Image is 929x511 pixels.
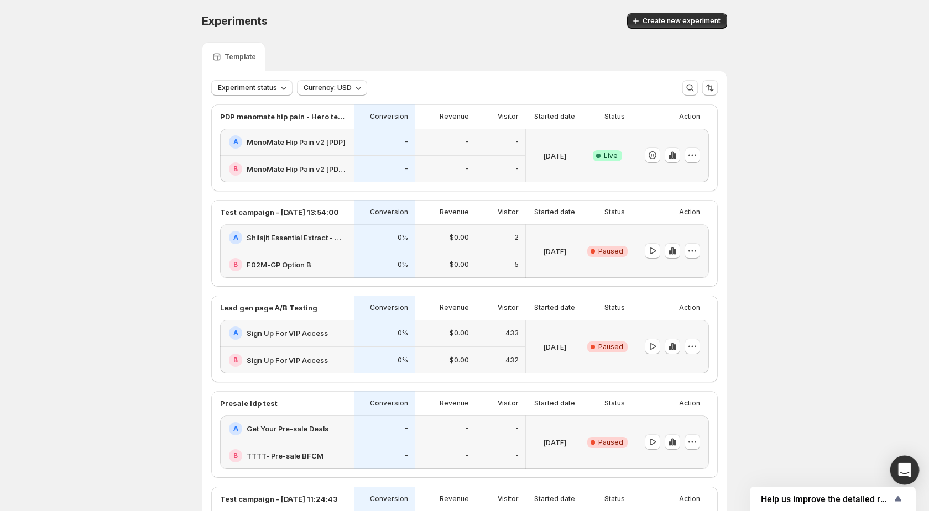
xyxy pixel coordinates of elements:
p: $0.00 [450,233,469,242]
p: Conversion [370,208,408,217]
h2: A [233,424,238,433]
p: Action [679,112,700,121]
p: - [515,165,519,173]
p: Revenue [440,112,469,121]
p: Status [604,112,625,121]
p: Revenue [440,303,469,312]
span: Paused [598,438,623,447]
span: Paused [598,247,623,256]
h2: A [233,329,238,338]
p: $0.00 [450,356,469,365]
p: Template [225,52,256,61]
p: 432 [505,356,519,365]
p: 2 [514,233,519,242]
span: Live [604,151,618,160]
p: Started date [534,399,575,408]
h2: A [233,138,238,146]
p: Status [604,303,625,312]
h2: A [233,233,238,242]
p: Started date [534,494,575,503]
h2: F02M-GP Option B [247,259,311,270]
p: [DATE] [543,246,566,257]
span: Currency: USD [304,83,352,92]
span: Experiments [202,14,268,28]
p: - [405,165,408,173]
p: Conversion [370,494,408,503]
p: 0% [398,329,408,338]
h2: TTTT- Pre-sale BFCM [247,450,323,461]
p: 0% [398,260,408,269]
p: - [466,451,469,460]
h2: Sign Up For VIP Access [247,355,328,366]
p: Status [604,494,625,503]
p: 0% [398,356,408,365]
p: Revenue [440,399,469,408]
p: Visitor [498,112,519,121]
h2: MenoMate Hip Pain v2 [PDP]-verB [247,164,347,175]
p: [DATE] [543,437,566,448]
button: Show survey - Help us improve the detailed report for A/B campaigns [761,492,905,505]
p: Conversion [370,303,408,312]
p: Started date [534,208,575,217]
p: Test campaign - [DATE] 13:54:00 [220,207,338,218]
p: $0.00 [450,260,469,269]
button: Experiment status [211,80,293,96]
p: 5 [514,260,519,269]
p: Started date [534,112,575,121]
p: Visitor [498,303,519,312]
p: Visitor [498,208,519,217]
span: Help us improve the detailed report for A/B campaigns [761,494,891,504]
button: Currency: USD [297,80,367,96]
p: Visitor [498,494,519,503]
h2: B [233,260,238,269]
p: Conversion [370,399,408,408]
h2: MenoMate Hip Pain v2 [PDP] [247,136,346,147]
p: 0% [398,233,408,242]
p: - [466,424,469,433]
p: Conversion [370,112,408,121]
p: PDP menomate hip pain - Hero test - New Copy + image [220,111,347,122]
p: Action [679,494,700,503]
p: - [515,424,519,433]
p: [DATE] [543,150,566,161]
p: [DATE] [543,341,566,352]
p: Action [679,399,700,408]
h2: Get Your Pre-sale Deals [247,423,328,434]
button: Sort the results [702,80,718,96]
p: - [405,424,408,433]
p: - [515,451,519,460]
p: Presale ldp test [220,398,278,409]
p: Revenue [440,208,469,217]
h2: B [233,451,238,460]
h2: B [233,165,238,173]
p: Revenue [440,494,469,503]
p: Visitor [498,399,519,408]
h2: B [233,356,238,365]
p: Action [679,208,700,217]
p: Action [679,303,700,312]
span: Paused [598,343,623,351]
p: Started date [534,303,575,312]
p: Status [604,399,625,408]
h2: Sign Up For VIP Access [247,328,328,339]
span: Create new experiment [643,17,721,25]
p: Lead gen page A/B Testing [220,302,317,313]
p: Status [604,208,625,217]
div: Open Intercom Messenger [890,456,920,485]
button: Create new experiment [627,13,727,29]
p: 433 [505,329,519,338]
p: - [405,451,408,460]
h2: Shilajit Essential Extract - Wellness Nest [247,232,347,243]
p: $0.00 [450,329,469,338]
p: - [466,138,469,146]
p: - [466,165,469,173]
span: Experiment status [218,83,277,92]
p: Test campaign - [DATE] 11:24:43 [220,493,337,504]
p: - [515,138,519,146]
p: - [405,138,408,146]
